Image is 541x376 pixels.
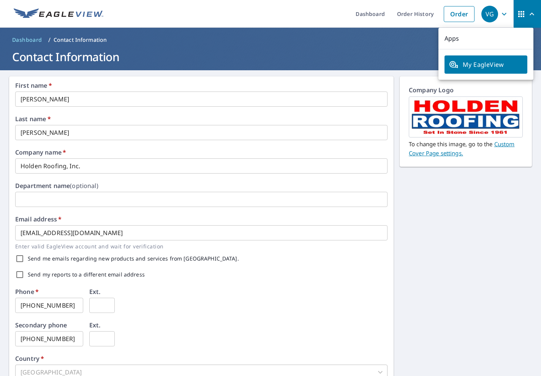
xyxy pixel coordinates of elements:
[445,55,527,74] a: My EagleView
[70,182,98,190] b: (optional)
[15,355,44,362] label: Country
[15,82,52,88] label: First name
[12,36,42,44] span: Dashboard
[14,8,103,20] img: EV Logo
[15,216,62,222] label: Email address
[9,49,532,65] h1: Contact Information
[15,289,39,295] label: Phone
[15,242,382,251] p: Enter valid EagleView account and wait for verification
[409,137,523,158] p: To change this image, go to the
[9,34,45,46] a: Dashboard
[28,272,145,277] label: Send my reports to a different email address
[409,140,514,157] a: Custome cover page
[481,6,498,22] div: VG
[15,116,51,122] label: Last name
[444,6,475,22] a: Order
[15,183,98,189] label: Department name
[15,149,66,155] label: Company name
[409,85,523,96] p: Company Logo
[48,35,51,44] li: /
[28,256,239,261] label: Send me emails regarding new products and services from [GEOGRAPHIC_DATA].
[449,60,523,69] span: My EagleView
[54,36,107,44] p: Contact Information
[89,322,101,328] label: Ext.
[9,34,532,46] nav: breadcrumb
[15,322,67,328] label: Secondary phone
[438,28,533,49] p: Apps
[89,289,101,295] label: Ext.
[409,98,522,136] img: Small Holden-Roofing-Logo.jpg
